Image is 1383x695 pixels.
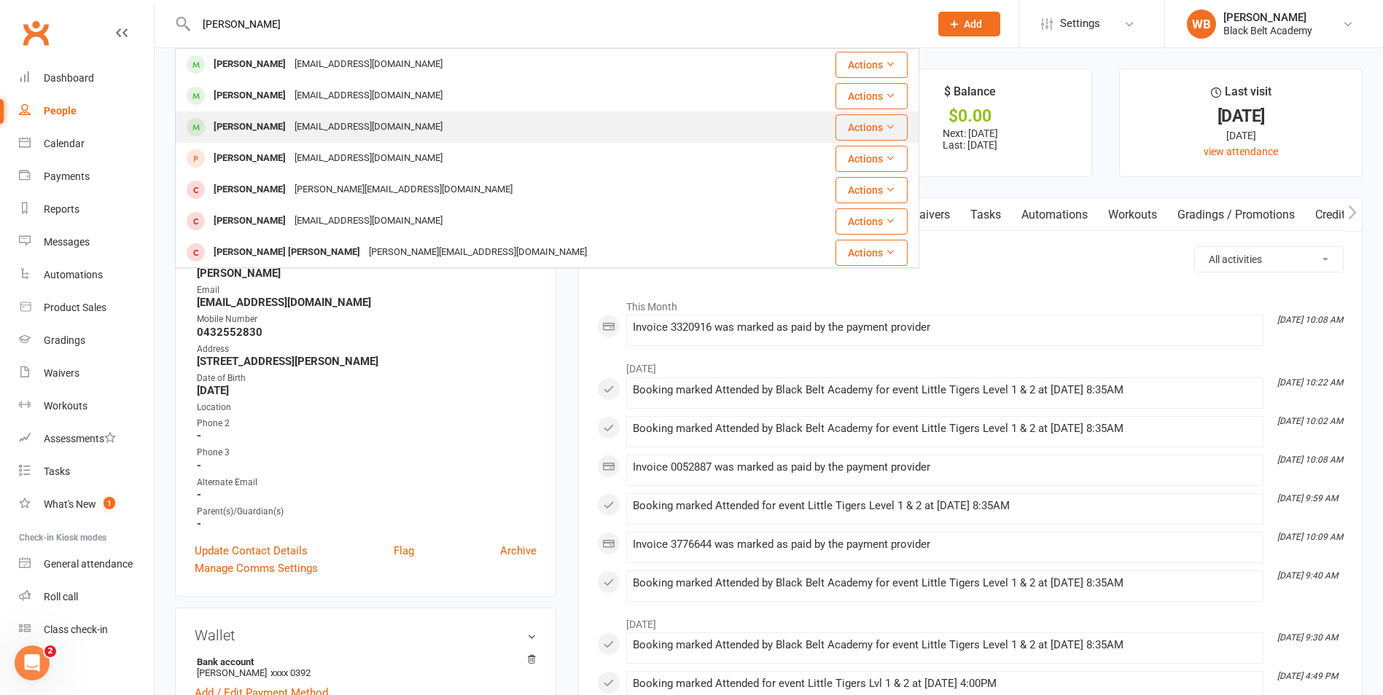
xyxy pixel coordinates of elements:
div: [PERSON_NAME] [209,54,290,75]
a: Class kiosk mode [19,613,154,646]
div: [DATE] [1133,127,1349,144]
strong: - [197,517,537,530]
span: 2 [44,645,56,657]
div: Assessments [44,433,116,444]
input: Search... [192,14,919,34]
a: view attendance [1204,146,1278,157]
p: Next: [DATE] Last: [DATE] [862,127,1078,151]
button: Actions [835,114,908,141]
h3: Wallet [195,627,537,643]
button: Actions [835,83,908,109]
div: What's New [44,498,96,510]
strong: - [197,429,537,442]
a: Waivers [19,357,154,390]
a: Roll call [19,581,154,613]
a: Payments [19,160,154,193]
i: [DATE] 10:02 AM [1277,416,1343,426]
a: Gradings / Promotions [1167,198,1305,232]
i: [DATE] 9:30 AM [1277,632,1338,643]
i: [DATE] 10:22 AM [1277,377,1343,388]
div: [EMAIL_ADDRESS][DOMAIN_NAME] [290,148,447,169]
i: [DATE] 4:49 PM [1277,671,1338,681]
strong: [PERSON_NAME] [197,267,537,280]
i: [DATE] 9:59 AM [1277,493,1338,503]
div: Roll call [44,591,78,602]
i: [DATE] 9:40 AM [1277,570,1338,581]
div: [DATE] [1133,109,1349,124]
i: [DATE] 10:09 AM [1277,532,1343,542]
a: Manage Comms Settings [195,559,318,577]
div: Booking marked Attended for event Little Tigers Lvl 1 & 2 at [DATE] 4:00PM [633,678,1257,690]
div: [PERSON_NAME] [PERSON_NAME] [209,242,365,263]
button: Add [938,12,1000,36]
div: [PERSON_NAME] [209,85,290,106]
div: Last visit [1211,82,1271,109]
div: Messages [44,236,90,248]
button: Actions [835,208,908,235]
div: Product Sales [44,302,106,313]
div: Booking marked Attended by Black Belt Academy for event Little Tigers Level 1 & 2 at [DATE] 8:35AM [633,384,1257,396]
div: Booking marked Attended by Black Belt Academy for event Little Tigers Level 1 & 2 at [DATE] 8:35AM [633,423,1257,435]
button: Actions [835,52,908,78]
div: Email [197,283,537,297]
span: 1 [104,497,115,509]
strong: - [197,459,537,472]
div: [PERSON_NAME][EMAIL_ADDRESS][DOMAIN_NAME] [290,179,517,200]
div: [PERSON_NAME] [209,117,290,138]
div: [PERSON_NAME] [209,211,290,232]
div: Phone 3 [197,446,537,460]
a: Assessments [19,423,154,455]
div: Location [197,401,537,415]
div: [EMAIL_ADDRESS][DOMAIN_NAME] [290,211,447,232]
a: Automations [1011,198,1098,232]
a: Waivers [899,198,960,232]
div: Reports [44,203,79,215]
div: Black Belt Academy [1223,24,1312,37]
div: General attendance [44,558,133,570]
a: Flag [394,542,414,559]
a: Messages [19,226,154,259]
i: [DATE] 10:08 AM [1277,455,1343,465]
div: Date of Birth [197,372,537,385]
a: Clubworx [17,15,54,51]
a: Product Sales [19,291,154,324]
div: [EMAIL_ADDRESS][DOMAIN_NAME] [290,117,447,138]
div: $ Balance [944,82,996,109]
div: Workouts [44,400,87,412]
div: Booking marked Attended by Black Belt Academy for event Little Tigers Level 1 & 2 at [DATE] 8:35AM [633,577,1257,589]
div: [PERSON_NAME] [209,179,290,200]
div: WB [1187,9,1216,39]
button: Actions [835,146,908,172]
div: Mobile Number [197,313,537,326]
a: Gradings [19,324,154,357]
a: People [19,95,154,127]
li: This Month [597,291,1344,315]
span: Settings [1060,7,1100,40]
a: Calendar [19,127,154,160]
div: Waivers [44,367,79,379]
a: Tasks [960,198,1011,232]
div: Invoice 0052887 was marked as paid by the payment provider [633,461,1257,474]
div: Class check-in [44,624,108,635]
li: [DATE] [597,609,1344,632]
div: Booking marked Attended for event Little Tigers Level 1 & 2 at [DATE] 8:35AM [633,500,1257,512]
div: [PERSON_NAME] [1223,11,1312,24]
span: xxxx 0392 [270,667,311,678]
div: Gradings [44,334,85,346]
button: Actions [835,177,908,203]
a: Dashboard [19,62,154,95]
div: Calendar [44,138,85,149]
strong: [STREET_ADDRESS][PERSON_NAME] [197,355,537,368]
li: [PERSON_NAME] [195,654,537,680]
a: What's New1 [19,488,154,521]
a: General attendance kiosk mode [19,548,154,581]
iframe: Intercom live chat [15,645,50,680]
span: Add [964,18,982,30]
a: Tasks [19,455,154,488]
div: Alternate Email [197,476,537,490]
div: $0.00 [862,109,1078,124]
strong: Bank account [197,656,529,667]
h3: Activity [597,246,1344,269]
div: Payments [44,170,90,182]
button: Actions [835,240,908,266]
